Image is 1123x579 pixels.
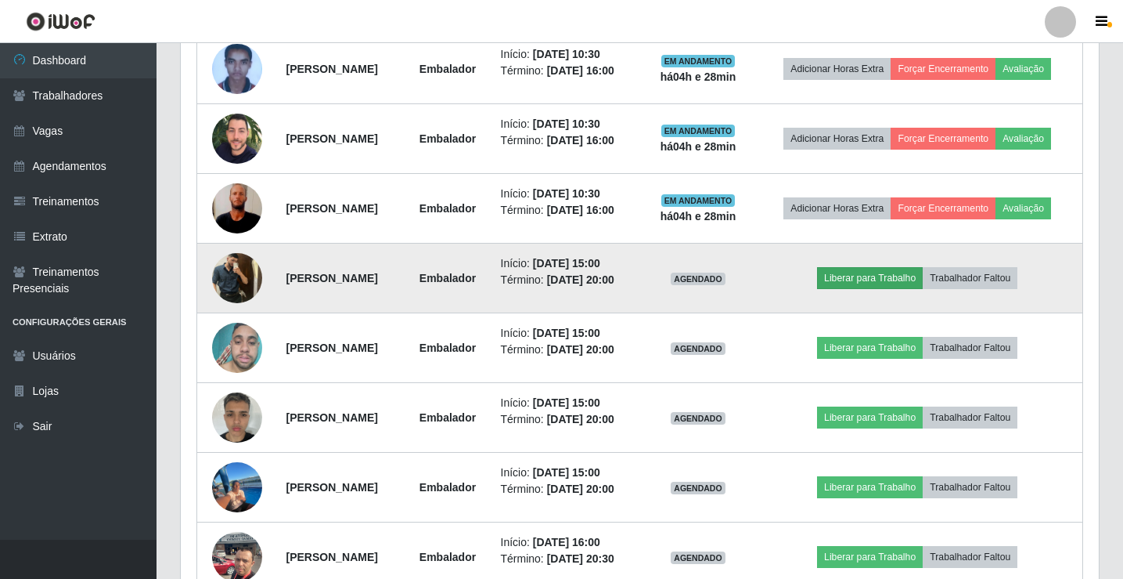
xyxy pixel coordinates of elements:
[660,140,736,153] strong: há 04 h e 28 min
[995,197,1051,219] button: Avaliação
[501,342,635,358] li: Término:
[661,55,736,67] span: EM ANDAMENTO
[661,125,736,137] span: EM ANDAMENTO
[660,210,736,223] strong: há 04 h e 28 min
[533,466,600,479] time: [DATE] 15:00
[501,325,635,342] li: Início:
[671,552,725,564] span: AGENDADO
[212,384,262,451] img: 1753187317343.jpeg
[547,273,614,286] time: [DATE] 20:00
[286,63,377,75] strong: [PERSON_NAME]
[501,551,635,567] li: Término:
[212,452,262,523] img: 1754884192985.jpeg
[817,407,923,429] button: Liberar para Trabalho
[419,132,476,145] strong: Embalador
[501,534,635,551] li: Início:
[286,342,377,354] strong: [PERSON_NAME]
[501,272,635,288] li: Término:
[286,481,377,494] strong: [PERSON_NAME]
[547,413,614,425] time: [DATE] 20:00
[212,107,262,169] img: 1683118670739.jpeg
[501,116,635,132] li: Início:
[419,342,476,354] strong: Embalador
[660,71,736,83] strong: há 04 h e 28 min
[533,118,600,130] time: [DATE] 10:30
[547,483,614,495] time: [DATE] 20:00
[533,327,600,339] time: [DATE] 15:00
[419,63,476,75] strong: Embalador
[419,481,476,494] strong: Embalador
[501,255,635,272] li: Início:
[817,546,923,568] button: Liberar para Trabalho
[286,132,377,145] strong: [PERSON_NAME]
[671,482,725,494] span: AGENDADO
[783,197,891,219] button: Adicionar Horas Extra
[286,551,377,563] strong: [PERSON_NAME]
[891,197,995,219] button: Forçar Encerramento
[995,58,1051,80] button: Avaliação
[501,411,635,428] li: Término:
[501,481,635,498] li: Término:
[501,395,635,411] li: Início:
[783,58,891,80] button: Adicionar Horas Extra
[501,46,635,63] li: Início:
[817,267,923,289] button: Liberar para Trabalho
[501,63,635,79] li: Término:
[286,272,377,284] strong: [PERSON_NAME]
[547,343,614,356] time: [DATE] 20:00
[547,134,614,147] time: [DATE] 16:00
[923,476,1017,498] button: Trabalhador Faltou
[533,396,600,409] time: [DATE] 15:00
[661,194,736,207] span: EM ANDAMENTO
[419,272,476,284] strong: Embalador
[533,187,600,200] time: [DATE] 10:30
[891,58,995,80] button: Forçar Encerramento
[817,337,923,359] button: Liberar para Trabalho
[501,465,635,481] li: Início:
[547,552,614,565] time: [DATE] 20:30
[286,202,377,215] strong: [PERSON_NAME]
[923,267,1017,289] button: Trabalhador Faltou
[671,273,725,285] span: AGENDADO
[891,128,995,150] button: Forçar Encerramento
[501,132,635,149] li: Término:
[817,476,923,498] button: Liberar para Trabalho
[783,128,891,150] button: Adicionar Horas Extra
[533,48,600,60] time: [DATE] 10:30
[26,12,95,31] img: CoreUI Logo
[419,411,476,424] strong: Embalador
[419,551,476,563] strong: Embalador
[212,244,262,311] img: 1745620439120.jpeg
[501,202,635,219] li: Término:
[671,342,725,355] span: AGENDADO
[995,128,1051,150] button: Avaliação
[671,412,725,425] span: AGENDADO
[547,64,614,77] time: [DATE] 16:00
[547,204,614,216] time: [DATE] 16:00
[212,315,262,382] img: 1748551724527.jpeg
[923,337,1017,359] button: Trabalhador Faltou
[212,153,262,264] img: 1751591398028.jpeg
[501,186,635,202] li: Início:
[212,37,262,102] img: 1673386012464.jpeg
[923,407,1017,429] button: Trabalhador Faltou
[923,546,1017,568] button: Trabalhador Faltou
[533,536,600,548] time: [DATE] 16:00
[286,411,377,424] strong: [PERSON_NAME]
[419,202,476,215] strong: Embalador
[533,257,600,270] time: [DATE] 15:00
